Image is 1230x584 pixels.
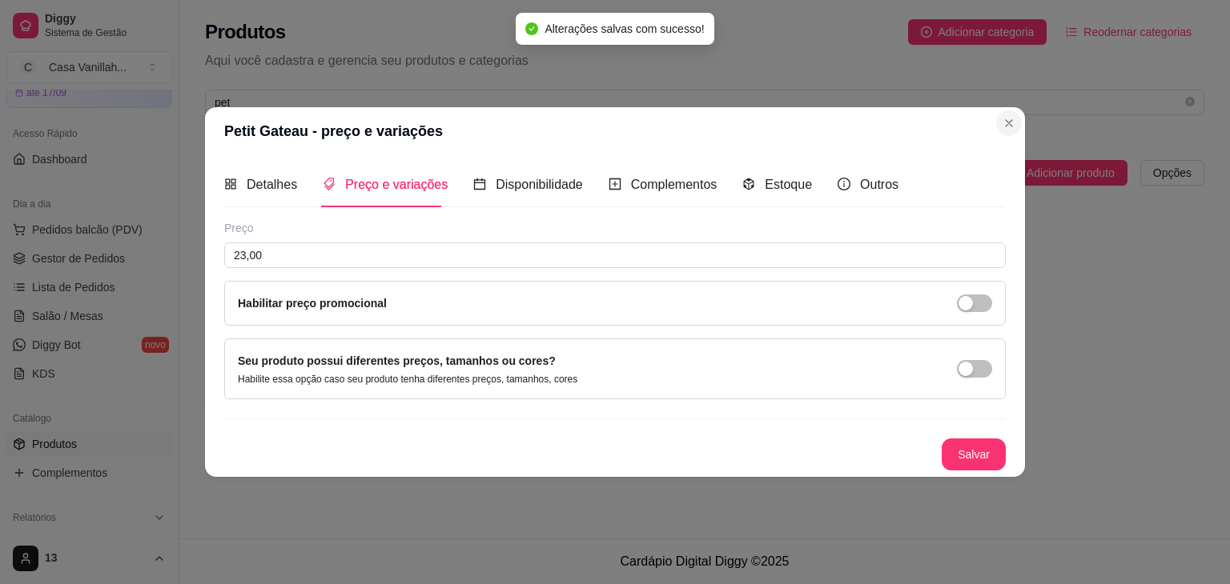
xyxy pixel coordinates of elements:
[496,178,583,191] span: Disponibilidade
[224,242,1006,268] input: Ex.: R$12,99
[545,22,704,35] span: Alterações salvas com sucesso!
[323,178,336,190] span: tags
[224,220,1006,236] div: Preço
[631,178,717,191] span: Complementos
[942,438,1006,470] button: Salvar
[247,178,297,191] span: Detalhes
[996,110,1022,136] button: Close
[525,22,538,35] span: check-circle
[609,178,621,190] span: plus-square
[860,178,898,191] span: Outros
[473,178,486,190] span: calendar
[238,354,556,367] label: Seu produto possui diferentes preços, tamanhos ou cores?
[765,178,812,191] span: Estoque
[238,373,577,386] p: Habilite essa opção caso seu produto tenha diferentes preços, tamanhos, cores
[224,178,237,190] span: appstore
[205,107,1025,155] header: Petit Gateau - preço e variações
[838,178,850,190] span: info-circle
[238,297,387,310] label: Habilitar preço promocional
[345,178,448,191] span: Preço e variações
[742,178,755,190] span: code-sandbox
